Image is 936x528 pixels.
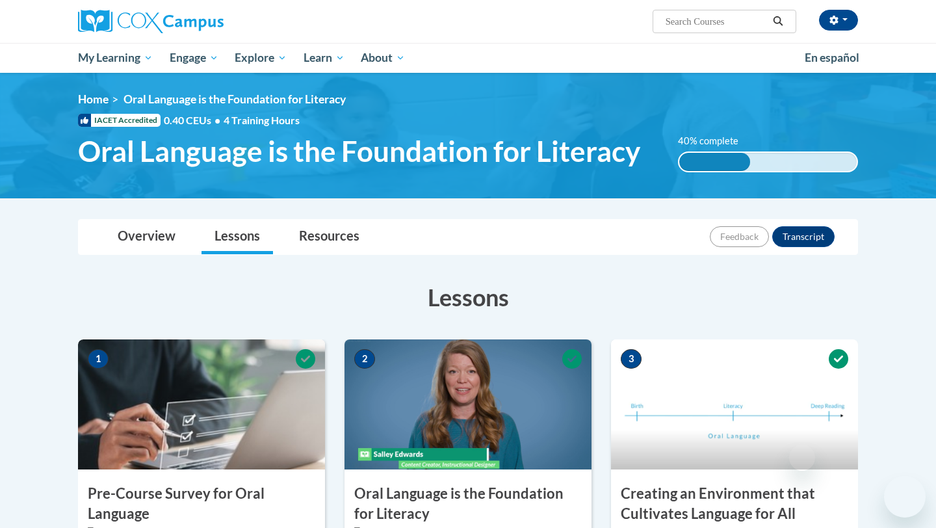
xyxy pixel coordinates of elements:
button: Feedback [710,226,769,247]
span: • [214,114,220,126]
a: Explore [226,43,295,73]
span: About [361,50,405,66]
a: About [353,43,414,73]
span: My Learning [78,50,153,66]
a: Cox Campus [78,10,325,33]
span: Oral Language is the Foundation for Literacy [78,134,640,168]
a: Overview [105,220,188,254]
span: Explore [235,50,287,66]
span: En español [805,51,859,64]
img: Course Image [344,339,591,469]
img: Course Image [78,339,325,469]
a: Lessons [201,220,273,254]
button: Transcript [772,226,835,247]
button: Account Settings [819,10,858,31]
div: Main menu [58,43,877,73]
a: My Learning [70,43,161,73]
h3: Lessons [78,281,858,313]
span: 3 [621,349,642,369]
img: Cox Campus [78,10,224,33]
a: Home [78,92,109,106]
a: Resources [286,220,372,254]
a: Engage [161,43,227,73]
span: Oral Language is the Foundation for Literacy [123,92,346,106]
div: 40% complete [679,153,750,171]
h3: Pre-Course Survey for Oral Language [78,484,325,524]
iframe: Button to launch messaging window [884,476,926,518]
span: Engage [170,50,218,66]
input: Search Courses [664,14,768,29]
img: Course Image [611,339,858,469]
a: Learn [295,43,353,73]
a: En español [796,44,868,72]
iframe: Close message [789,445,815,471]
h3: Oral Language is the Foundation for Literacy [344,484,591,524]
span: IACET Accredited [78,114,161,127]
span: 1 [88,349,109,369]
label: 40% complete [678,134,753,148]
span: Learn [304,50,344,66]
span: 0.40 CEUs [164,113,224,127]
span: 2 [354,349,375,369]
span: 4 Training Hours [224,114,300,126]
button: Search [768,14,788,29]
